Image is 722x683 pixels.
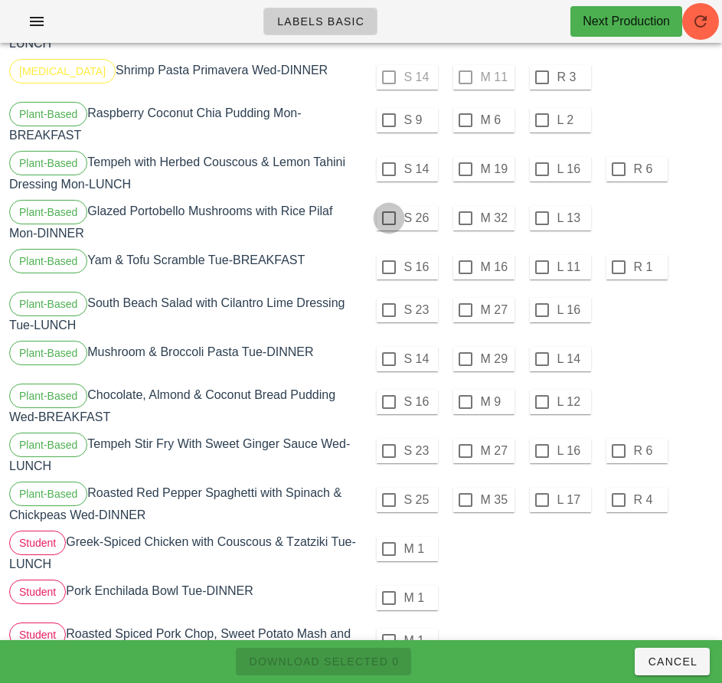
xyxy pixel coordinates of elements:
div: Tempeh with Herbed Couscous & Lemon Tahini Dressing Mon-LUNCH [6,148,361,197]
div: Yam & Tofu Scramble Tue-BREAKFAST [6,246,361,289]
span: Plant-Based [19,152,77,175]
span: Plant-Based [19,250,77,273]
div: Pork Enchilada Bowl Tue-DINNER [6,577,361,619]
a: Labels Basic [263,8,377,35]
label: S 16 [404,394,435,410]
div: Raspberry Coconut Chia Pudding Mon-BREAKFAST [6,99,361,148]
label: M 16 [481,260,511,275]
label: L 17 [557,492,588,508]
span: Plant-Based [19,341,77,364]
span: Plant-Based [19,201,77,224]
label: S 26 [404,211,435,226]
div: Chocolate, Almond & Coconut Bread Pudding Wed-BREAKFAST [6,381,361,430]
label: M 9 [481,394,511,410]
div: Next Production [583,12,670,31]
button: Cancel [635,648,710,675]
span: Plant-Based [19,482,77,505]
div: Roasted Red Pepper Spaghetti with Spinach & Chickpeas Wed-DINNER [6,479,361,528]
div: Tempeh Stir Fry With Sweet Ginger Sauce Wed-LUNCH [6,430,361,479]
span: Labels Basic [276,15,364,28]
label: M 27 [481,302,511,318]
label: S 16 [404,260,435,275]
span: Plant-Based [19,103,77,126]
label: R 4 [634,492,665,508]
label: M 27 [481,443,511,459]
label: S 9 [404,113,435,128]
label: L 13 [557,211,588,226]
label: L 16 [557,162,588,177]
span: Cancel [647,655,697,668]
label: M 19 [481,162,511,177]
label: L 14 [557,351,588,367]
label: L 12 [557,394,588,410]
span: Student [19,623,56,646]
label: M 1 [404,590,435,606]
label: M 1 [404,633,435,649]
label: S 25 [404,492,435,508]
label: M 6 [481,113,511,128]
label: L 11 [557,260,588,275]
label: M 35 [481,492,511,508]
span: [MEDICAL_DATA] [19,60,106,83]
label: S 14 [404,351,435,367]
span: Plant-Based [19,433,77,456]
span: Plant-Based [19,384,77,407]
label: M 29 [481,351,511,367]
label: L 2 [557,113,588,128]
label: R 6 [634,443,665,459]
label: S 14 [404,162,435,177]
label: R 6 [634,162,665,177]
span: Plant-Based [19,292,77,315]
div: South Beach Salad with Cilantro Lime Dressing Tue-LUNCH [6,289,361,338]
label: R 3 [557,70,588,85]
div: Greek-Spiced Chicken with Couscous & Tzatziki Tue-LUNCH [6,528,361,577]
div: Glazed Portobello Mushrooms with Rice Pilaf Mon-DINNER [6,197,361,246]
span: Student [19,531,56,554]
label: S 23 [404,443,435,459]
div: Roasted Spiced Pork Chop, Sweet Potato Mash and Vegetables Wed-LUNCH [6,619,361,668]
label: R 1 [634,260,665,275]
label: M 1 [404,541,435,557]
div: Mushroom & Broccoli Pasta Tue-DINNER [6,338,361,381]
label: M 32 [481,211,511,226]
label: S 23 [404,302,435,318]
label: L 16 [557,302,588,318]
label: L 16 [557,443,588,459]
div: Shrimp Pasta Primavera Wed-DINNER [6,56,361,99]
span: Student [19,580,56,603]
